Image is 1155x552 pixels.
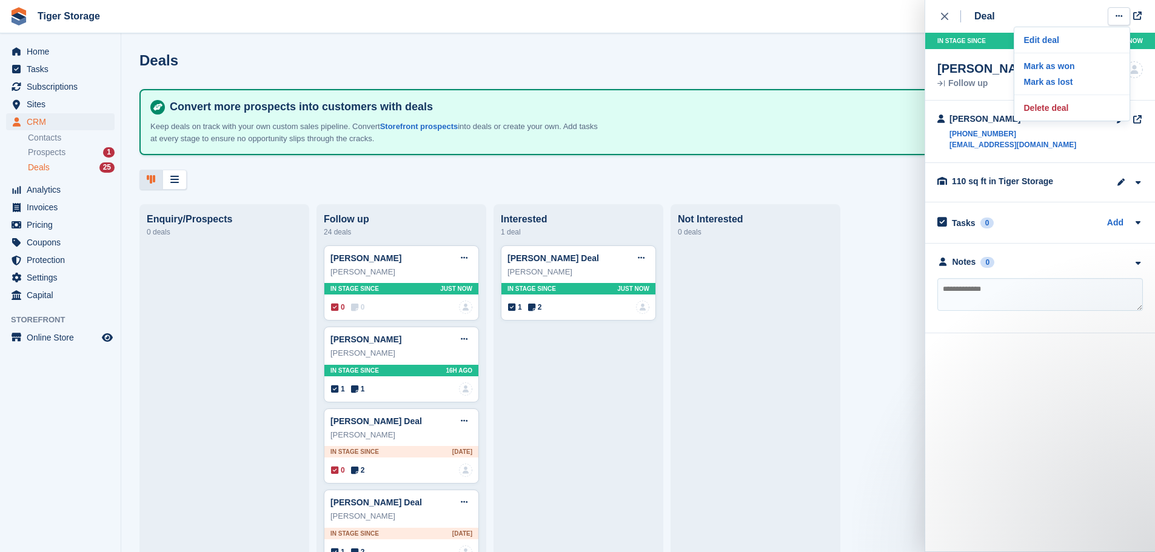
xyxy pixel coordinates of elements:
a: menu [6,269,115,286]
a: menu [6,43,115,60]
a: menu [6,251,115,268]
span: Just now [440,284,472,293]
span: 2 [351,465,365,476]
div: [PERSON_NAME] [330,510,472,522]
p: Keep deals on track with your own custom sales pipeline. Convert into deals or create your own. A... [150,121,605,144]
a: Tiger Storage [33,6,105,26]
a: [PERSON_NAME] Deal [507,253,599,263]
span: Tasks [27,61,99,78]
span: 1 [351,384,365,394]
div: 0 deals [678,225,833,239]
div: Deal [974,9,995,24]
span: 1 [331,384,345,394]
img: deal-assignee-blank [636,301,649,314]
span: Protection [27,251,99,268]
div: Follow up [324,214,479,225]
div: 1 [103,147,115,158]
a: menu [6,181,115,198]
div: 0 [980,257,994,268]
img: deal-assignee-blank [459,382,472,396]
span: CRM [27,113,99,130]
div: [PERSON_NAME] [330,347,472,359]
a: [PHONE_NUMBER] [949,128,1076,139]
a: [PERSON_NAME] [330,334,401,344]
a: menu [6,113,115,130]
img: deal-assignee-blank [459,464,472,477]
span: Settings [27,269,99,286]
a: menu [6,78,115,95]
a: Preview store [100,330,115,345]
span: In stage since [330,529,379,538]
span: [DATE] [452,529,472,538]
div: [PERSON_NAME] [507,266,649,278]
span: Pricing [27,216,99,233]
span: 0 [331,465,345,476]
img: deal-assignee-blank [1126,61,1143,78]
span: Online Store [27,329,99,346]
h4: Convert more prospects into customers with deals [165,100,1126,114]
span: Storefront [11,314,121,326]
span: Coupons [27,234,99,251]
a: menu [6,329,115,346]
span: Invoices [27,199,99,216]
a: menu [6,96,115,113]
div: 1 deal [501,225,656,239]
a: Mark as lost [1019,74,1125,90]
a: [EMAIL_ADDRESS][DOMAIN_NAME] [949,139,1076,150]
p: Edit deal [1019,32,1125,48]
a: [PERSON_NAME] Deal [330,497,422,507]
a: deal-assignee-blank [459,301,472,314]
img: stora-icon-8386f47178a22dfd0bd8f6a31ec36ba5ce8667c1dd55bd0f319d3a0aa187defe.svg [10,7,28,25]
span: Sites [27,96,99,113]
a: menu [6,287,115,304]
a: Prospects 1 [28,146,115,159]
span: Home [27,43,99,60]
div: 25 [99,162,115,173]
span: 16H AGO [446,366,472,375]
div: 0 [980,218,994,228]
span: 0 [331,302,345,313]
a: menu [6,199,115,216]
span: In stage since [937,36,986,45]
span: In stage since [330,284,379,293]
div: Interested [501,214,656,225]
span: Capital [27,287,99,304]
div: Not Interested [678,214,833,225]
div: [PERSON_NAME] [949,113,1076,125]
span: 1 [508,302,522,313]
a: [PERSON_NAME] [330,253,401,263]
span: Prospects [28,147,65,158]
span: In stage since [507,284,556,293]
a: Contacts [28,132,115,144]
span: [DATE] [452,447,472,456]
span: Just now [617,284,649,293]
span: Analytics [27,181,99,198]
div: [PERSON_NAME] [330,429,472,441]
div: Notes [952,256,976,268]
div: 24 deals [324,225,479,239]
a: menu [6,234,115,251]
a: menu [6,216,115,233]
div: [PERSON_NAME] [330,266,472,278]
a: Deals 25 [28,161,115,174]
div: 110 sq ft in Tiger Storage [952,175,1073,188]
div: 0 deals [147,225,302,239]
span: Deals [28,162,50,173]
h1: Deals [139,52,178,68]
a: [PERSON_NAME] Deal [330,416,422,426]
span: 2 [528,302,542,313]
a: Delete deal [1019,100,1125,116]
span: In stage since [330,366,379,375]
span: 0 [351,302,365,313]
a: Add [1107,216,1123,230]
a: menu [6,61,115,78]
a: Mark as won [1019,58,1125,74]
div: [PERSON_NAME] [937,61,1039,76]
div: Follow up [937,79,1039,88]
